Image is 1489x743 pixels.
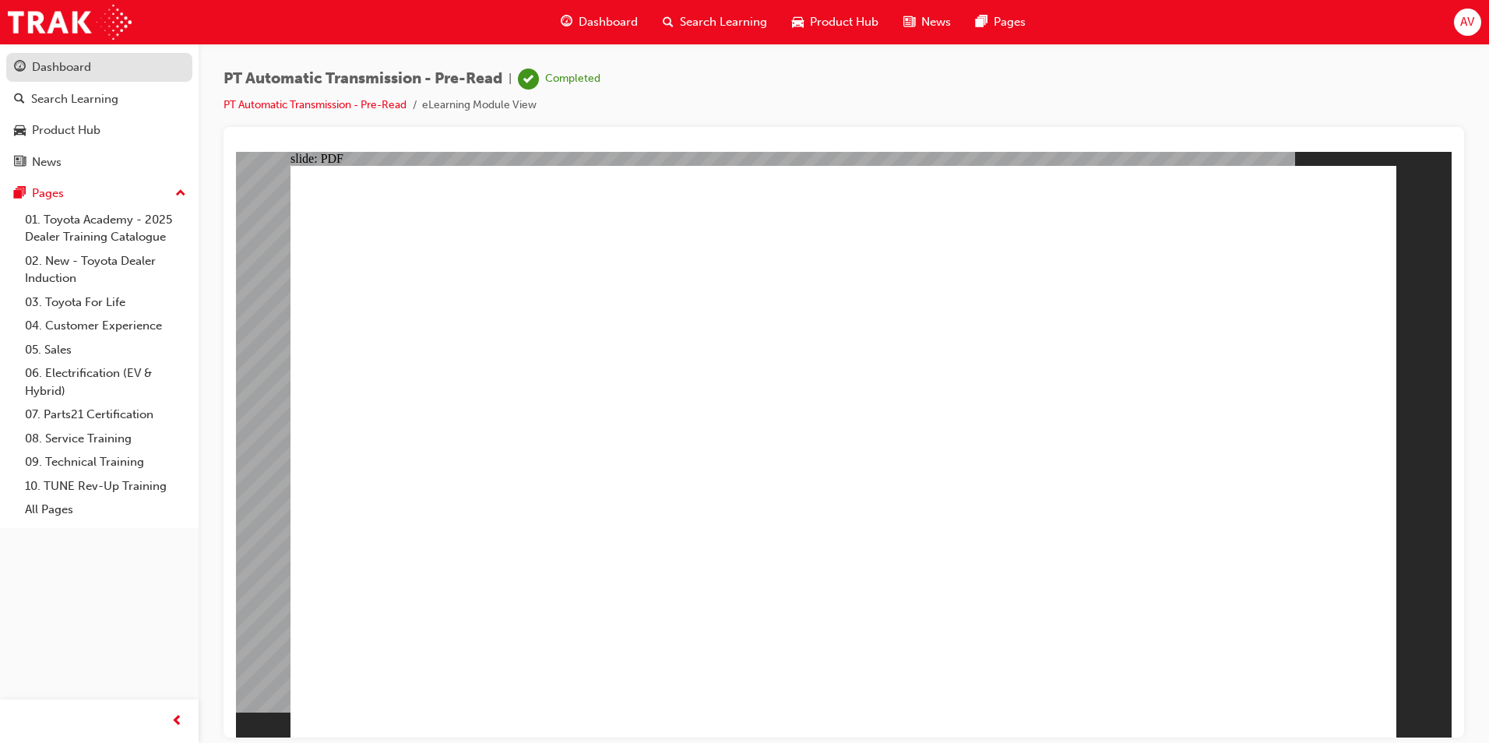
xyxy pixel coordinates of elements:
img: Trak [8,5,132,40]
span: news-icon [14,156,26,170]
span: News [921,13,951,31]
span: Dashboard [579,13,638,31]
a: 10. TUNE Rev-Up Training [19,474,192,498]
div: Dashboard [32,58,91,76]
a: 01. Toyota Academy - 2025 Dealer Training Catalogue [19,208,192,249]
span: news-icon [903,12,915,32]
a: guage-iconDashboard [548,6,650,38]
a: All Pages [19,498,192,522]
li: eLearning Module View [422,97,537,114]
div: Search Learning [31,90,118,108]
span: Product Hub [810,13,878,31]
span: pages-icon [976,12,987,32]
span: search-icon [663,12,674,32]
a: 06. Electrification (EV & Hybrid) [19,361,192,403]
span: Search Learning [680,13,767,31]
a: News [6,148,192,177]
span: prev-icon [171,712,183,731]
a: 05. Sales [19,338,192,362]
a: 03. Toyota For Life [19,291,192,315]
span: car-icon [792,12,804,32]
div: News [32,153,62,171]
span: car-icon [14,124,26,138]
a: 07. Parts21 Certification [19,403,192,427]
a: news-iconNews [891,6,963,38]
a: search-iconSearch Learning [650,6,780,38]
a: 02. New - Toyota Dealer Induction [19,249,192,291]
a: Search Learning [6,85,192,114]
a: Product Hub [6,116,192,145]
div: Completed [545,72,600,86]
a: PT Automatic Transmission - Pre-Read [224,98,407,111]
span: PT Automatic Transmission - Pre-Read [224,70,502,88]
a: 08. Service Training [19,427,192,451]
button: DashboardSearch LearningProduct HubNews [6,50,192,179]
span: up-icon [175,184,186,204]
div: Product Hub [32,121,100,139]
button: Pages [6,179,192,208]
a: 09. Technical Training [19,450,192,474]
a: pages-iconPages [963,6,1038,38]
span: AV [1460,13,1474,31]
span: guage-icon [561,12,572,32]
a: Dashboard [6,53,192,82]
span: Pages [994,13,1026,31]
a: car-iconProduct Hub [780,6,891,38]
span: | [509,70,512,88]
a: 04. Customer Experience [19,314,192,338]
span: guage-icon [14,61,26,75]
span: search-icon [14,93,25,107]
span: learningRecordVerb_COMPLETE-icon [518,69,539,90]
span: pages-icon [14,187,26,201]
div: Pages [32,185,64,202]
button: AV [1454,9,1481,36]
